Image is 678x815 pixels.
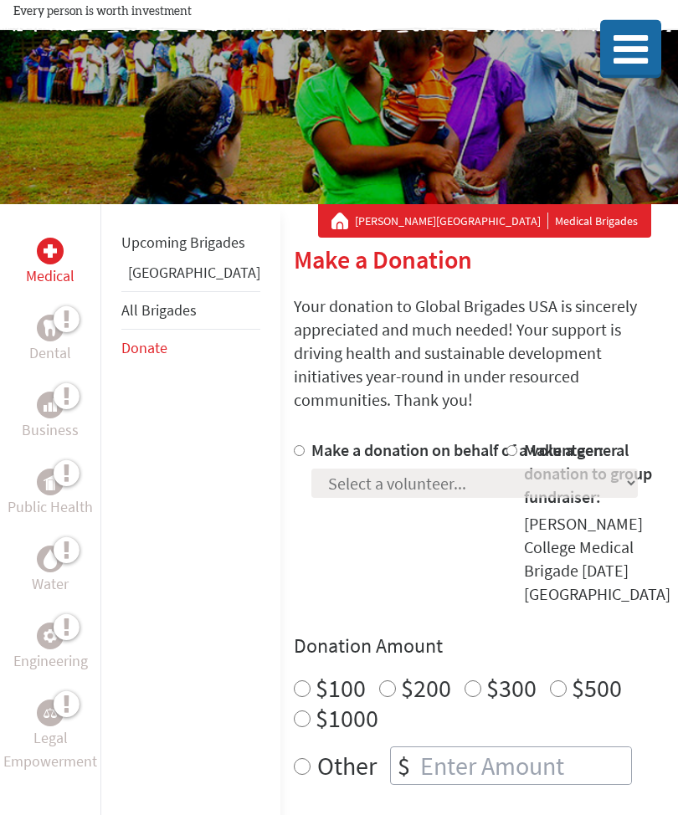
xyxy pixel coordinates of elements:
[294,633,665,660] h4: Donation Amount
[128,264,260,283] a: [GEOGRAPHIC_DATA]
[401,673,451,705] label: $200
[22,419,79,443] p: Business
[316,673,366,705] label: $100
[26,265,74,289] p: Medical
[121,339,167,358] a: Donate
[13,623,88,674] a: EngineeringEngineering
[37,623,64,650] div: Engineering
[22,392,79,443] a: BusinessBusiness
[8,469,93,520] a: Public HealthPublic Health
[417,748,631,785] input: Enter Amount
[3,700,97,774] a: Legal EmpowermentLegal Empowerment
[13,4,556,21] p: Every person is worth investment
[8,496,93,520] p: Public Health
[13,650,88,674] p: Engineering
[331,213,638,230] div: Medical Brigades
[44,399,57,413] img: Business
[26,238,74,289] a: MedicalMedical
[486,673,537,705] label: $300
[37,315,64,342] div: Dental
[44,630,57,643] img: Engineering
[317,747,377,786] label: Other
[37,700,64,727] div: Legal Empowerment
[3,727,97,774] p: Legal Empowerment
[44,245,57,259] img: Medical
[121,301,197,320] a: All Brigades
[294,295,665,413] p: Your donation to Global Brigades USA is sincerely appreciated and much needed! Your support is dr...
[44,709,57,719] img: Legal Empowerment
[32,546,69,597] a: WaterWater
[44,320,57,336] img: Dental
[121,331,260,367] li: Donate
[37,469,64,496] div: Public Health
[311,440,604,461] label: Make a donation on behalf of a volunteer:
[37,392,64,419] div: Business
[391,748,417,785] div: $
[37,546,64,573] div: Water
[37,238,64,265] div: Medical
[355,213,548,230] a: [PERSON_NAME][GEOGRAPHIC_DATA]
[121,292,260,331] li: All Brigades
[44,474,57,491] img: Public Health
[121,225,260,262] li: Upcoming Brigades
[29,315,71,366] a: DentalDental
[29,342,71,366] p: Dental
[121,233,245,253] a: Upcoming Brigades
[32,573,69,597] p: Water
[524,513,670,607] div: [PERSON_NAME] College Medical Brigade [DATE] [GEOGRAPHIC_DATA]
[572,673,622,705] label: $500
[294,245,665,275] h2: Make a Donation
[44,550,57,569] img: Water
[524,440,652,508] label: Make a general donation to group fundraiser:
[316,703,378,735] label: $1000
[121,262,260,292] li: Panama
